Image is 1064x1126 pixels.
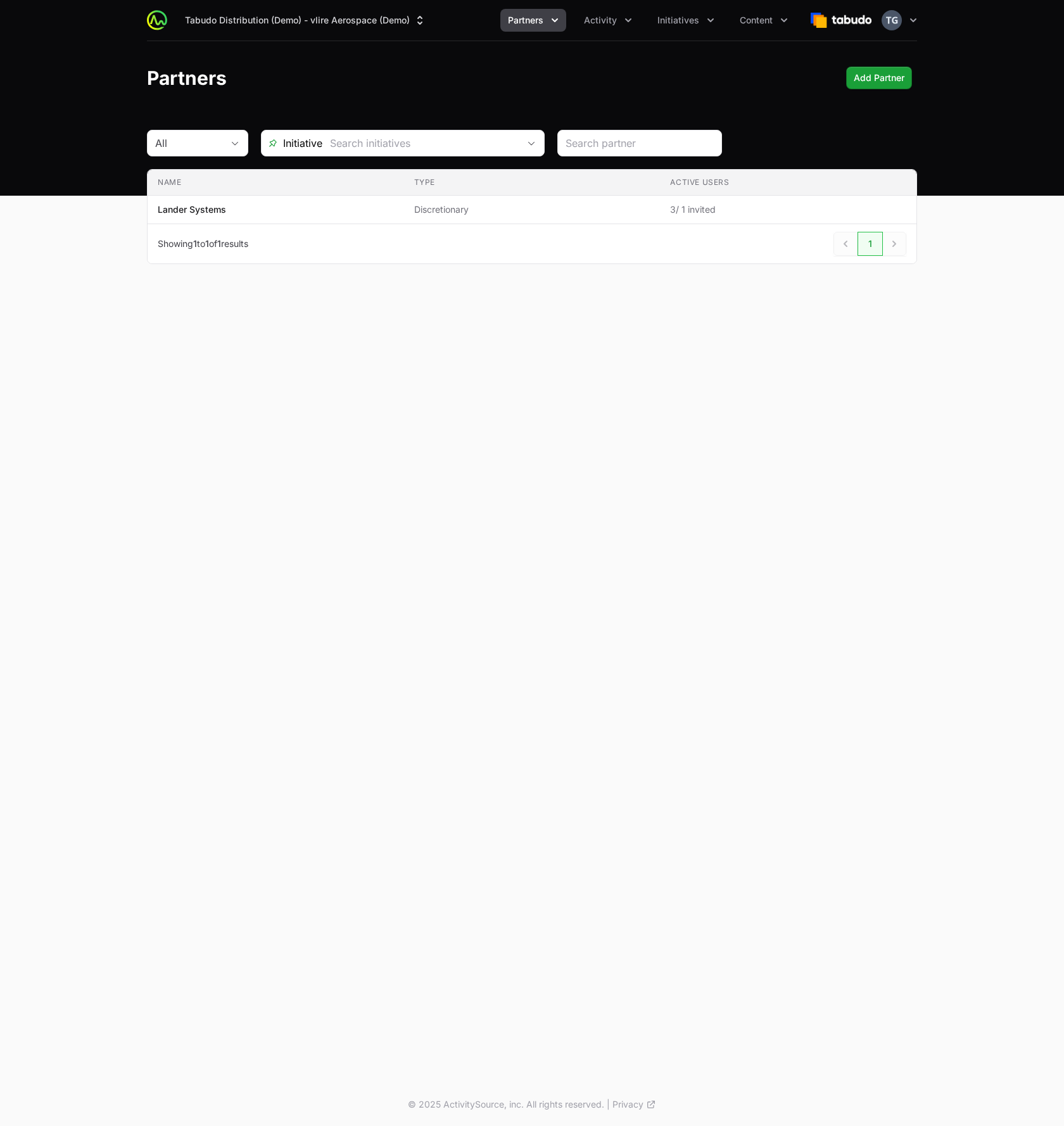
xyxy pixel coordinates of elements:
[155,136,222,151] div: All
[322,130,519,156] input: Search initiatives
[262,136,322,151] span: Initiative
[404,170,661,196] th: Type
[846,66,912,89] div: Primary actions
[205,238,209,249] span: 1
[177,9,434,32] button: Tabudo Distribution (Demo) - vlire Aerospace (Demo)
[607,1098,610,1111] span: |
[650,9,722,32] div: Initiatives menu
[576,9,640,32] div: Activity menu
[584,14,617,27] span: Activity
[508,14,543,27] span: Partners
[147,66,227,89] h1: Partners
[660,170,916,196] th: Active Users
[650,9,722,32] button: Initiatives
[519,130,544,156] div: Open
[576,9,640,32] button: Activity
[414,203,650,216] span: Discretionary
[670,203,906,216] span: 3 / 1 invited
[882,10,902,30] img: Timothy Greig
[158,203,226,216] p: Lander Systems
[846,66,912,89] button: Add Partner
[657,14,699,27] span: Initiatives
[811,8,871,33] img: Tabudo Distribution (Demo)
[193,238,197,249] span: 1
[612,1098,656,1111] a: Privacy
[167,9,795,32] div: Main navigation
[177,9,434,32] div: Supplier switch menu
[500,9,566,32] div: Partners menu
[147,10,167,30] img: ActivitySource
[740,14,773,27] span: Content
[158,237,248,250] p: Showing to of results
[732,9,795,32] div: Content menu
[148,170,404,196] th: Name
[500,9,566,32] button: Partners
[408,1098,604,1111] p: © 2025 ActivitySource, inc. All rights reserved.
[148,130,248,156] button: All
[732,9,795,32] button: Content
[217,238,221,249] span: 1
[566,136,714,151] input: Search partner
[854,70,904,85] span: Add Partner
[858,232,883,256] a: 1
